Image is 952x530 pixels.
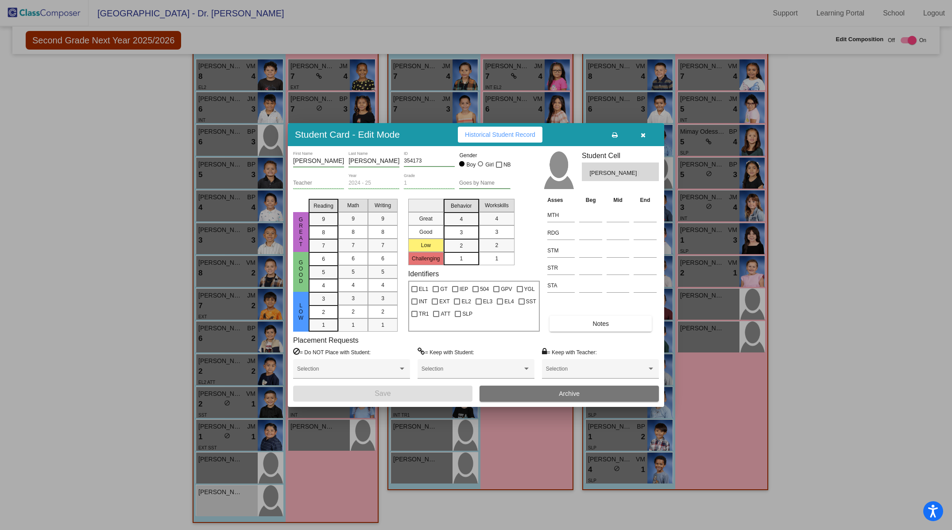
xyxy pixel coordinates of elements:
[451,202,472,210] span: Behavior
[381,255,384,263] span: 6
[352,215,355,223] span: 9
[459,151,510,159] mat-label: Gender
[322,268,325,276] span: 5
[547,261,575,275] input: assessment
[313,202,333,210] span: Reading
[480,284,489,294] span: 504
[381,268,384,276] span: 5
[381,228,384,236] span: 8
[375,201,391,209] span: Writing
[352,268,355,276] span: 5
[604,195,631,205] th: Mid
[404,158,455,164] input: Enter ID
[631,195,659,205] th: End
[293,348,371,356] label: = Do NOT Place with Student:
[460,228,463,236] span: 3
[381,294,384,302] span: 3
[440,284,448,294] span: GT
[589,169,639,178] span: [PERSON_NAME] [PERSON_NAME]
[465,131,535,138] span: Historical Student Record
[381,215,384,223] span: 9
[419,309,429,319] span: TR1
[462,309,472,319] span: SLP
[495,228,498,236] span: 3
[381,308,384,316] span: 2
[592,320,609,327] span: Notes
[381,281,384,289] span: 4
[419,296,427,307] span: INT
[559,390,580,397] span: Archive
[297,302,305,321] span: Low
[582,151,659,160] h3: Student Cell
[297,217,305,248] span: Great
[322,215,325,223] span: 9
[547,279,575,292] input: assessment
[547,244,575,257] input: assessment
[322,321,325,329] span: 1
[352,255,355,263] span: 6
[293,336,359,344] label: Placement Requests
[550,316,652,332] button: Notes
[503,159,511,170] span: NB
[322,282,325,290] span: 4
[322,228,325,236] span: 8
[352,281,355,289] span: 4
[483,296,492,307] span: EL3
[504,296,514,307] span: EL4
[577,195,604,205] th: Beg
[375,390,391,397] span: Save
[381,241,384,249] span: 7
[352,241,355,249] span: 7
[293,180,344,186] input: teacher
[352,228,355,236] span: 8
[408,270,439,278] label: Identifiers
[526,296,536,307] span: SST
[439,296,449,307] span: EXT
[480,386,659,402] button: Archive
[460,215,463,223] span: 4
[495,255,498,263] span: 1
[293,386,472,402] button: Save
[547,226,575,240] input: assessment
[460,255,463,263] span: 1
[501,284,512,294] span: GPV
[297,259,305,284] span: Good
[322,295,325,303] span: 3
[322,255,325,263] span: 6
[322,308,325,316] span: 2
[495,215,498,223] span: 4
[458,127,542,143] button: Historical Student Record
[348,180,399,186] input: year
[352,294,355,302] span: 3
[460,284,468,294] span: IEP
[547,209,575,222] input: assessment
[495,241,498,249] span: 2
[347,201,359,209] span: Math
[352,321,355,329] span: 1
[460,242,463,250] span: 2
[418,348,474,356] label: = Keep with Student:
[459,180,510,186] input: goes by name
[466,161,476,169] div: Boy
[381,321,384,329] span: 1
[545,195,577,205] th: Asses
[441,309,450,319] span: ATT
[542,348,597,356] label: = Keep with Teacher:
[419,284,428,294] span: EL1
[524,284,535,294] span: YGL
[352,308,355,316] span: 2
[404,180,455,186] input: grade
[461,296,471,307] span: EL2
[485,161,494,169] div: Girl
[295,129,400,140] h3: Student Card - Edit Mode
[322,242,325,250] span: 7
[485,201,509,209] span: Workskills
